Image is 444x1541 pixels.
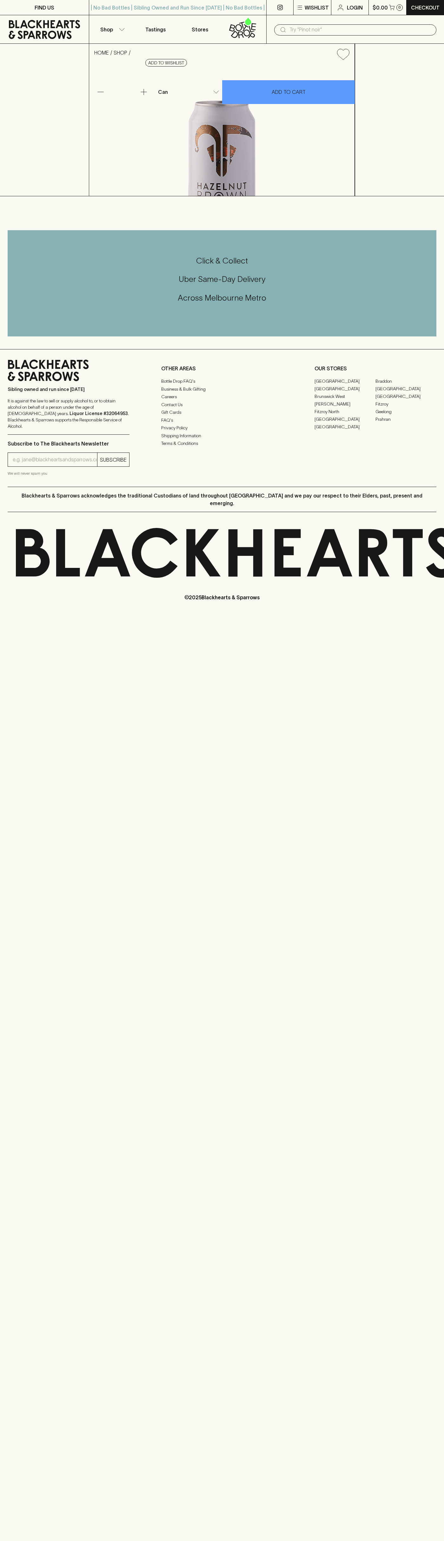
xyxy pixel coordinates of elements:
[161,365,283,372] p: OTHER AREAS
[89,15,134,43] button: Shop
[8,440,129,447] p: Subscribe to The Blackhearts Newsletter
[222,80,355,104] button: ADD TO CART
[161,409,283,416] a: Gift Cards
[8,470,129,477] p: We will never spam you
[305,4,329,11] p: Wishlist
[375,377,436,385] a: Braddon
[133,15,178,43] a: Tastings
[315,400,375,408] a: [PERSON_NAME]
[8,398,129,429] p: It is against the law to sell or supply alcohol to, or to obtain alcohol on behalf of a person un...
[192,26,208,33] p: Stores
[375,400,436,408] a: Fitzroy
[335,46,352,62] button: Add to wishlist
[315,365,436,372] p: OUR STORES
[114,50,127,55] a: SHOP
[272,88,306,96] p: ADD TO CART
[94,50,109,55] a: HOME
[315,423,375,431] a: [GEOGRAPHIC_DATA]
[156,86,222,98] div: Can
[398,6,401,9] p: 0
[12,492,432,507] p: Blackhearts & Sparrows acknowledges the traditional Custodians of land throughout [GEOGRAPHIC_DAT...
[35,4,54,11] p: FIND US
[161,440,283,447] a: Terms & Conditions
[315,415,375,423] a: [GEOGRAPHIC_DATA]
[178,15,222,43] a: Stores
[315,408,375,415] a: Fitzroy North
[89,65,355,196] img: 70663.png
[161,432,283,439] a: Shipping Information
[100,26,113,33] p: Shop
[315,377,375,385] a: [GEOGRAPHIC_DATA]
[97,453,129,466] button: SUBSCRIBE
[375,385,436,393] a: [GEOGRAPHIC_DATA]
[100,456,127,464] p: SUBSCRIBE
[8,386,129,393] p: Sibling owned and run since [DATE]
[161,378,283,385] a: Bottle Drop FAQ's
[8,293,436,303] h5: Across Melbourne Metro
[161,385,283,393] a: Business & Bulk Gifting
[315,385,375,393] a: [GEOGRAPHIC_DATA]
[375,408,436,415] a: Geelong
[161,424,283,432] a: Privacy Policy
[8,230,436,336] div: Call to action block
[8,256,436,266] h5: Click & Collect
[145,59,187,67] button: Add to wishlist
[8,274,436,284] h5: Uber Same-Day Delivery
[411,4,440,11] p: Checkout
[13,455,97,465] input: e.g. jane@blackheartsandsparrows.com.au
[145,26,166,33] p: Tastings
[158,88,168,96] p: Can
[161,393,283,401] a: Careers
[347,4,363,11] p: Login
[70,411,128,416] strong: Liquor License #32064953
[289,25,431,35] input: Try "Pinot noir"
[315,393,375,400] a: Brunswick West
[375,415,436,423] a: Prahran
[373,4,388,11] p: $0.00
[161,401,283,408] a: Contact Us
[161,416,283,424] a: FAQ's
[375,393,436,400] a: [GEOGRAPHIC_DATA]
